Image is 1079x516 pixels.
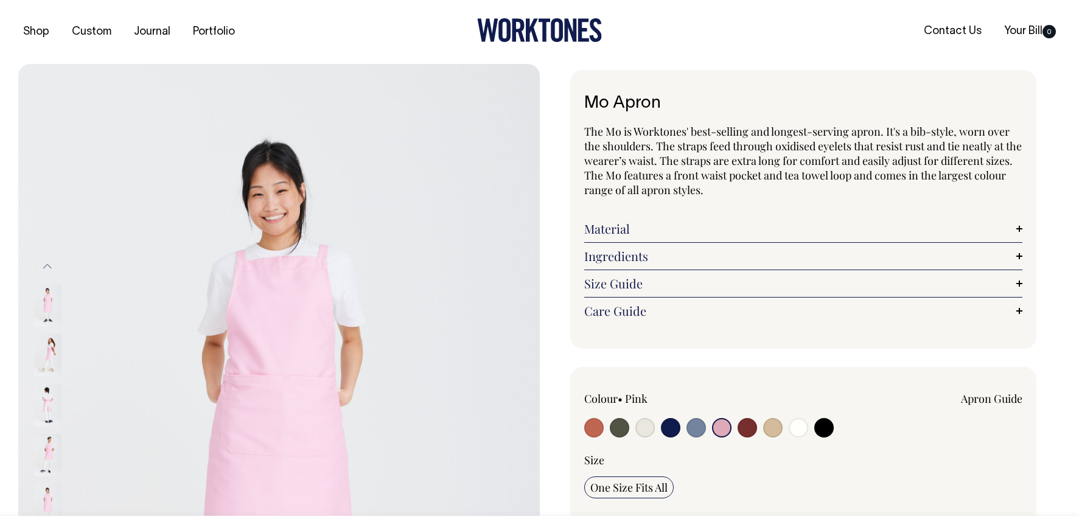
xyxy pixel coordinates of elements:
label: Pink [625,391,648,406]
img: pink [34,284,61,326]
a: Material [584,221,1023,236]
h1: Mo Apron [584,94,1023,113]
input: One Size Fits All [584,476,674,498]
span: One Size Fits All [590,480,668,495]
a: Contact Us [919,21,986,41]
span: 0 [1042,25,1056,38]
span: The Mo is Worktones' best-selling and longest-serving apron. It's a bib-style, worn over the shou... [584,124,1022,197]
div: Size [584,453,1023,467]
a: Care Guide [584,304,1023,318]
a: Custom [67,22,116,42]
img: pink [34,333,61,376]
a: Journal [129,22,175,42]
div: Colour [584,391,759,406]
a: Portfolio [188,22,240,42]
a: Size Guide [584,276,1023,291]
a: Your Bill0 [999,21,1061,41]
a: Shop [18,22,54,42]
img: pink [34,383,61,426]
img: pink [34,433,61,476]
span: • [618,391,623,406]
button: Previous [38,253,57,281]
a: Apron Guide [961,391,1022,406]
a: Ingredients [584,249,1023,263]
